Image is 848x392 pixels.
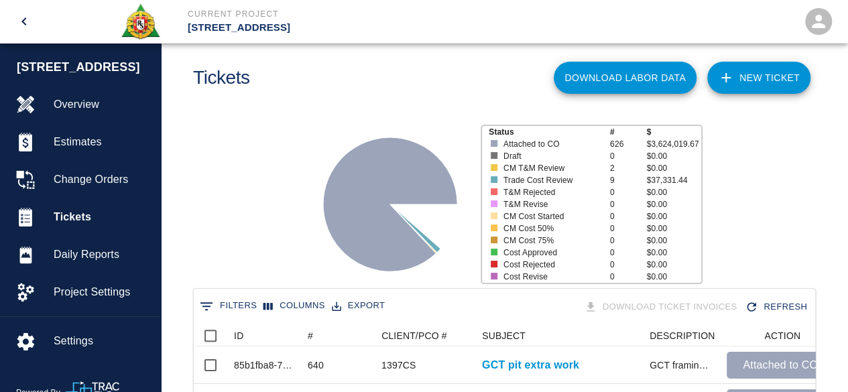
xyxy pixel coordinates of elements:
span: Project Settings [54,284,149,300]
p: 0 [610,271,647,283]
div: ACTION [764,325,800,346]
p: CM Cost 50% [503,222,599,235]
p: CM Cost Started [503,210,599,222]
span: [STREET_ADDRESS] [17,58,154,76]
p: Cost Approved [503,247,599,259]
div: ID [234,325,243,346]
div: 1397CS [381,358,416,372]
p: 0 [610,210,647,222]
p: CM Cost 75% [503,235,599,247]
p: T&M Revise [503,198,599,210]
button: Export [328,296,388,316]
div: ID [227,325,301,346]
p: $0.00 [646,198,701,210]
p: Draft [503,150,599,162]
p: $0.00 [646,247,701,259]
a: GCT pit extra work [482,357,579,373]
p: # [610,126,647,138]
p: $ [646,126,701,138]
div: DESCRIPTION [643,325,720,346]
span: Overview [54,96,149,113]
p: Cost Revise [503,271,599,283]
p: Trade Cost Review [503,174,599,186]
p: T&M Rejected [503,186,599,198]
span: Tickets [54,209,149,225]
p: 9 [610,174,647,186]
p: CM T&M Review [503,162,599,174]
p: $0.00 [646,210,701,222]
button: Refresh [742,296,812,319]
button: Select columns [260,296,328,316]
p: $3,624,019.67 [646,138,701,150]
div: 640 [308,358,324,372]
div: CLIENT/PCO # [375,325,475,346]
span: Estimates [54,134,149,150]
div: DESCRIPTION [650,325,715,346]
span: Settings [54,333,149,349]
p: Attached to CO [732,357,829,373]
p: Attached to CO [503,138,599,150]
p: 0 [610,150,647,162]
div: # [308,325,313,346]
button: open drawer [8,5,40,38]
div: SUBJECT [475,325,643,346]
p: $0.00 [646,271,701,283]
div: CLIENT/PCO # [381,325,447,346]
p: 0 [610,235,647,247]
p: 2 [610,162,647,174]
p: 0 [610,198,647,210]
div: GCT framing , drilling , placing concrete at pad and around the escalator , [650,358,713,372]
p: Current Project [188,8,497,20]
button: Download Labor Data [554,62,696,94]
p: 0 [610,259,647,271]
p: $0.00 [646,162,701,174]
p: $0.00 [646,150,701,162]
p: 0 [610,247,647,259]
p: Cost Rejected [503,259,599,271]
div: 85b1fba8-7f11-4de5-8eb3-7706bfd1ae17 [234,358,294,372]
p: 0 [610,186,647,198]
iframe: Chat Widget [781,328,848,392]
p: $0.00 [646,235,701,247]
div: SUBJECT [482,325,526,346]
p: Status [489,126,610,138]
div: Refresh the list [742,296,812,319]
a: NEW TICKET [707,62,810,94]
div: ACTION [720,325,841,346]
span: Change Orders [54,172,149,188]
div: Tickets download in groups of 15 [581,296,743,319]
p: 0 [610,222,647,235]
div: # [301,325,375,346]
img: Roger & Sons Concrete [120,3,161,40]
h1: Tickets [193,67,250,89]
span: Daily Reports [54,247,149,263]
p: $0.00 [646,186,701,198]
p: $0.00 [646,222,701,235]
button: Show filters [196,296,260,317]
p: $0.00 [646,259,701,271]
p: [STREET_ADDRESS] [188,20,497,36]
p: 626 [610,138,647,150]
p: $37,331.44 [646,174,701,186]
